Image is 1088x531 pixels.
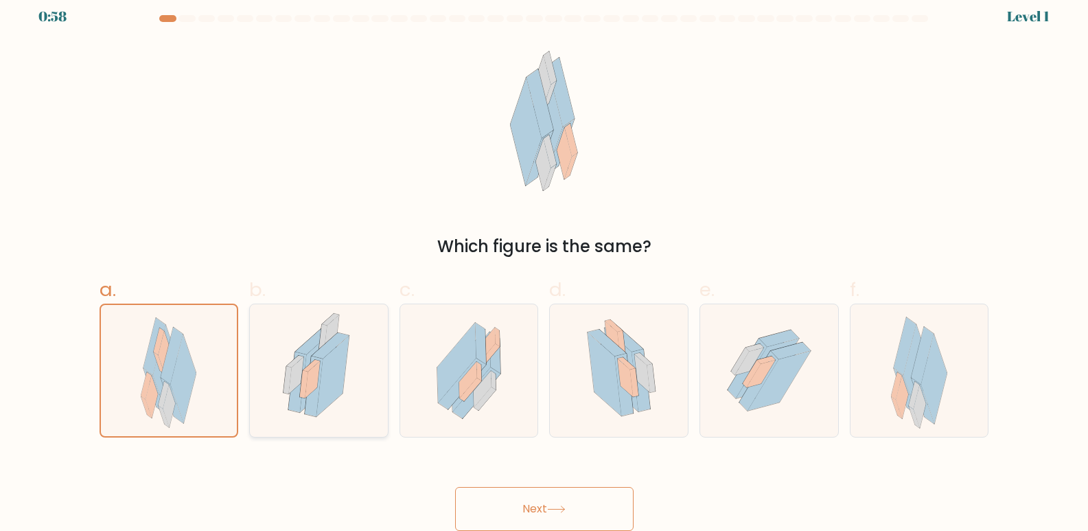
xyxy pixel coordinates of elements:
[38,6,67,27] div: 0:58
[108,234,981,259] div: Which figure is the same?
[850,276,859,303] span: f.
[400,276,415,303] span: c.
[249,276,266,303] span: b.
[699,276,715,303] span: e.
[455,487,634,531] button: Next
[100,276,116,303] span: a.
[549,276,566,303] span: d.
[1007,6,1050,27] div: Level 1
